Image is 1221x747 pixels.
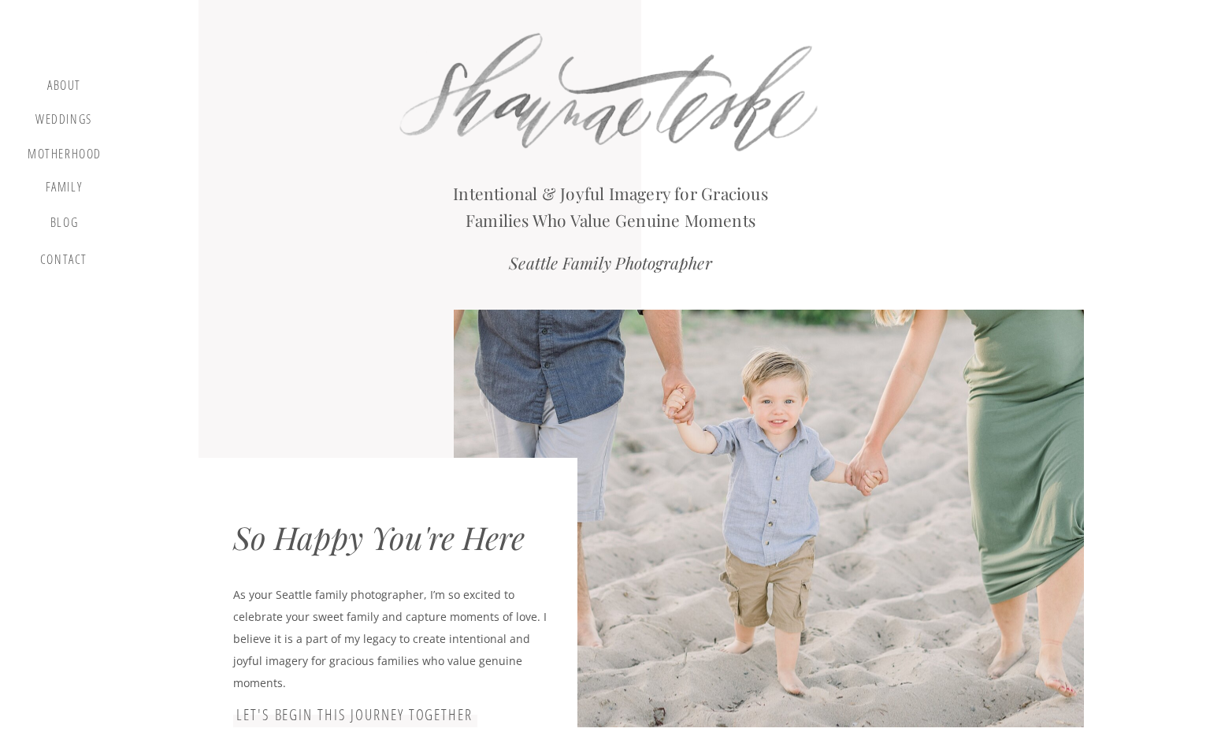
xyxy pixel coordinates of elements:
[37,252,91,273] a: contact
[509,251,712,273] i: Seattle Family Photographer
[233,706,476,725] a: let's begin this journey together
[28,147,102,164] a: motherhood
[233,518,550,564] div: So Happy You're Here
[41,78,87,97] a: about
[34,112,94,132] a: Weddings
[41,215,87,237] a: blog
[436,180,785,226] h2: Intentional & Joyful Imagery for Gracious Families Who Value Genuine Moments
[34,180,94,200] a: Family
[233,584,551,677] p: As your Seattle family photographer, I’m so excited to celebrate your sweet family and capture mo...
